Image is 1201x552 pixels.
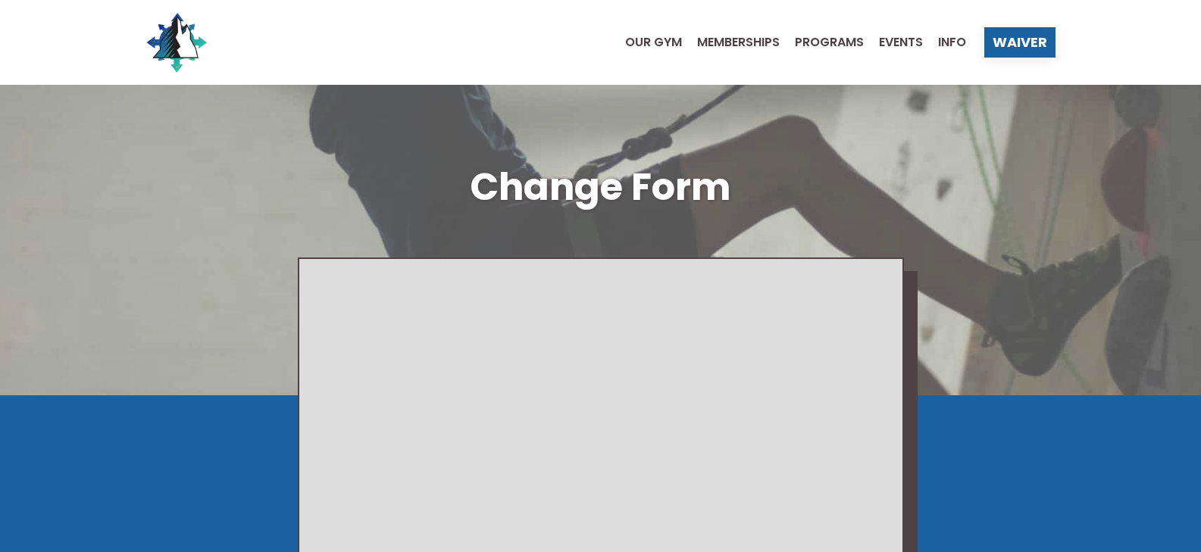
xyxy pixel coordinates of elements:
span: Our Gym [625,36,682,48]
span: Waiver [993,36,1047,49]
span: Memberships [697,36,780,48]
img: North Wall Logo [146,12,207,73]
span: Programs [795,36,864,48]
a: Info [923,36,966,48]
h1: Change Form [146,161,1056,214]
a: Waiver [984,27,1056,58]
a: Programs [780,36,864,48]
a: Our Gym [610,36,682,48]
span: Events [879,36,923,48]
a: Events [864,36,923,48]
a: Memberships [682,36,780,48]
span: Info [938,36,966,48]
